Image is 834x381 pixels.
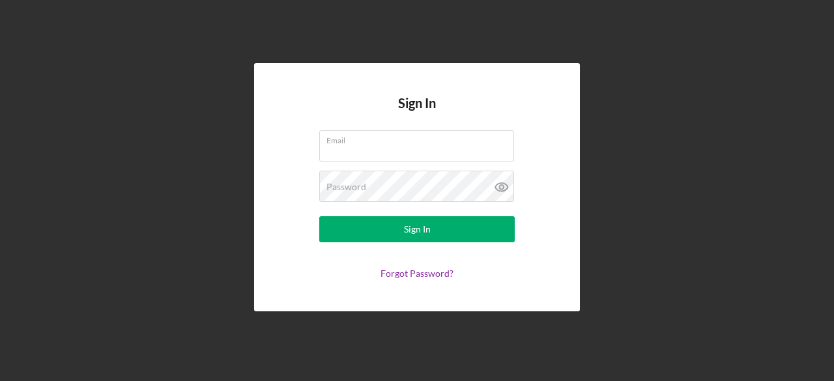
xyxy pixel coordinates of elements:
[326,131,514,145] label: Email
[404,216,431,242] div: Sign In
[381,268,453,279] a: Forgot Password?
[319,216,515,242] button: Sign In
[326,182,366,192] label: Password
[398,96,436,130] h4: Sign In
